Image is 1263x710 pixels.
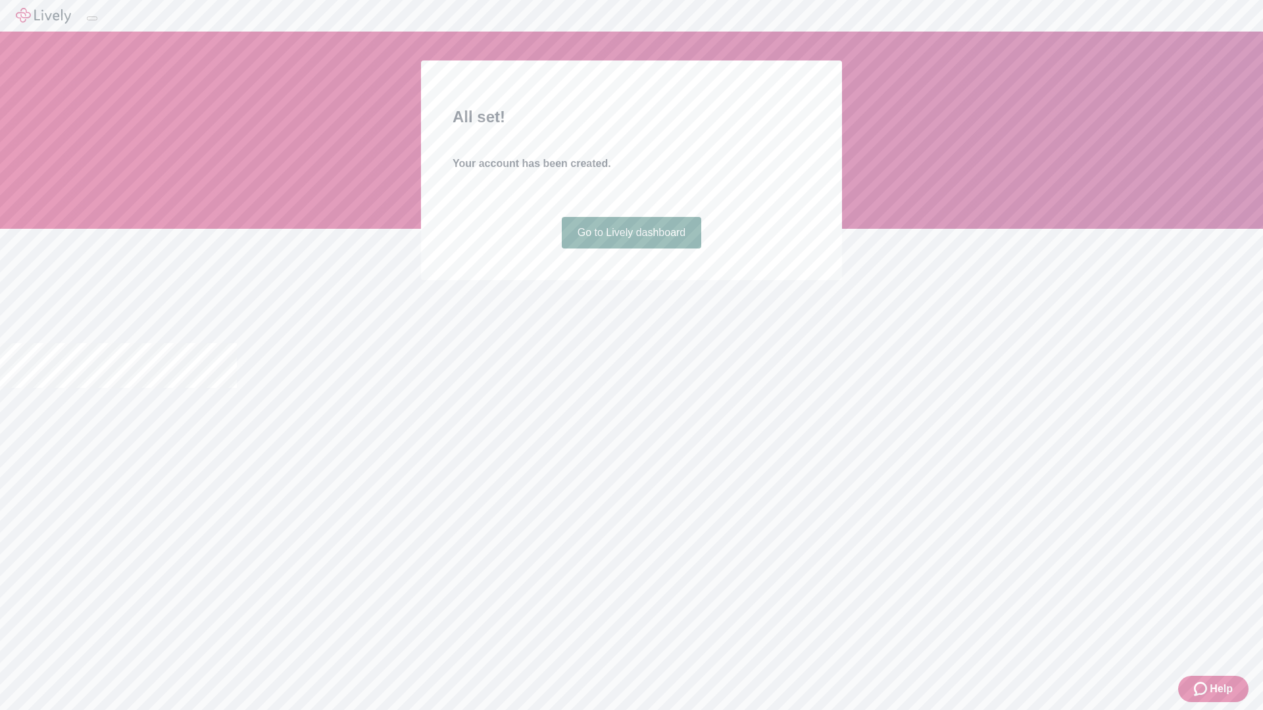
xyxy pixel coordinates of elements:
[453,156,810,172] h4: Your account has been created.
[562,217,702,248] a: Go to Lively dashboard
[1210,681,1233,697] span: Help
[453,105,810,129] h2: All set!
[1178,676,1249,702] button: Zendesk support iconHelp
[87,16,97,20] button: Log out
[16,8,71,24] img: Lively
[1194,681,1210,697] svg: Zendesk support icon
